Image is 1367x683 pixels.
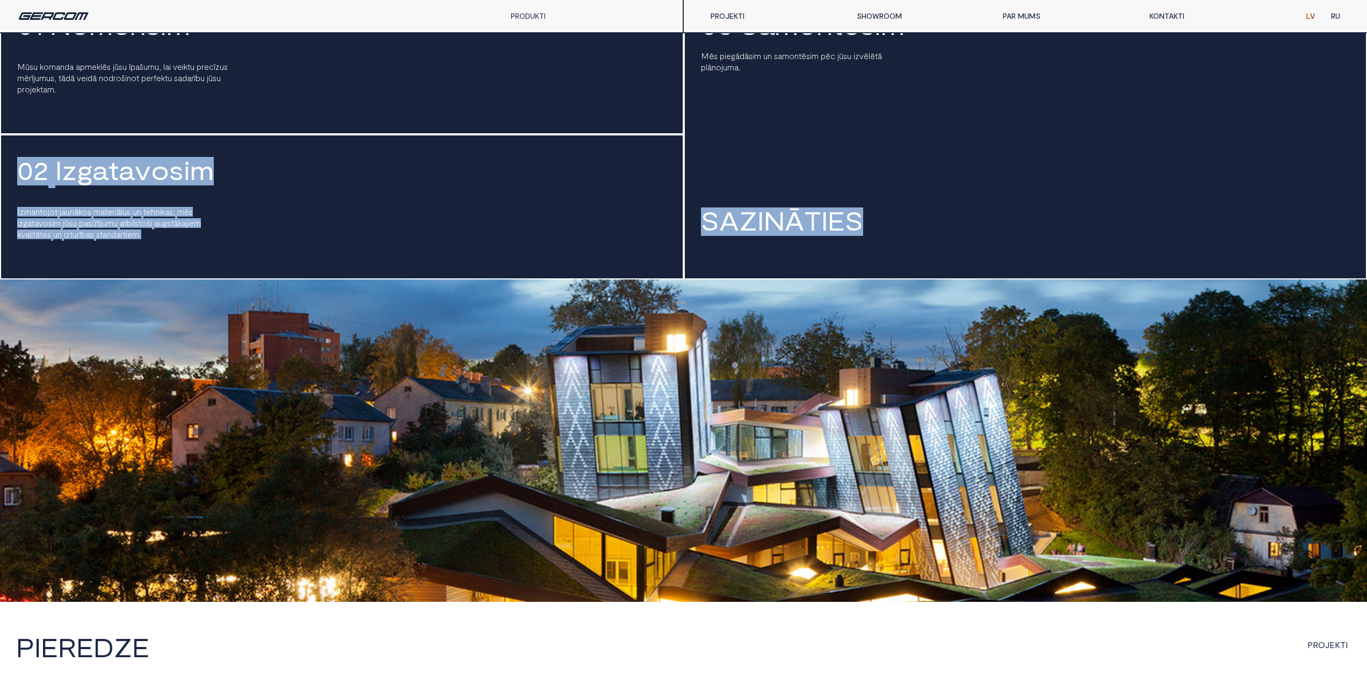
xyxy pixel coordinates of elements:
span: j [100,218,102,228]
span: d [182,73,187,83]
span: u [847,51,851,61]
span: z [19,218,23,228]
a: PROJEKTI [703,5,849,27]
span: v [859,51,864,61]
span: u [73,218,77,228]
span: n [60,62,64,71]
span: a [31,207,35,217]
span: a [778,51,782,61]
span: ē [870,51,875,61]
span: I [757,207,764,233]
span: . [54,84,56,94]
span: 3 [717,12,733,38]
span: d [109,73,113,83]
span: m [177,207,184,217]
span: 0 [17,157,33,183]
span: a [758,12,775,38]
span: u [33,62,38,71]
span: š [121,73,125,83]
a: KONTAKTI [1141,5,1288,27]
span: , [159,62,161,71]
span: n [35,207,40,217]
span: m [782,51,789,61]
span: ā [707,62,712,72]
span: k [78,207,82,217]
span: h [151,207,155,217]
span: m [754,51,761,61]
span: p [821,51,826,61]
span: j [60,207,61,217]
span: s [843,51,847,61]
span: a [119,157,135,183]
span: v [77,73,81,83]
span: S [845,207,863,233]
span: i [187,218,189,228]
span: l [121,207,122,217]
span: m [89,12,113,38]
span: r [113,73,116,83]
span: i [854,51,855,61]
span: a [76,62,80,71]
span: . [739,62,741,72]
span: s [806,51,810,61]
span: m [49,62,56,71]
span: r [191,73,194,83]
span: s [119,62,122,71]
span: s [714,51,718,61]
span: o [131,73,136,83]
span: r [22,84,25,94]
span: a [178,73,182,83]
span: e [32,84,37,94]
span: z [215,62,220,71]
span: M [17,62,25,71]
span: ā [744,51,749,61]
span: m [54,218,61,228]
span: t [799,51,801,61]
span: r [130,12,140,38]
span: t [171,218,173,228]
span: v [135,157,151,183]
span: s [146,12,160,38]
span: a [61,207,66,217]
span: t [105,207,107,217]
span: t [833,12,843,38]
span: ū [25,62,30,71]
span: t [32,218,34,228]
span: s [224,62,228,71]
span: o [42,207,48,217]
span: M [701,51,709,61]
span: t [139,218,141,228]
span: m [190,157,214,183]
span: j [721,62,723,72]
span: u [763,51,768,61]
span: o [789,51,794,61]
span: a [135,62,140,71]
span: u [143,62,148,71]
span: 2 [33,157,48,183]
span: ū [92,218,96,228]
span: ē [826,51,830,61]
a: SHOWROOM [849,5,995,27]
span: j [48,207,49,217]
span: N [50,12,71,38]
span: d [64,62,69,71]
span: s [189,207,193,217]
span: k [161,73,165,83]
span: t [187,62,190,71]
span: e [107,207,112,217]
span: t [124,218,127,228]
span: ē [843,12,860,38]
span: m [881,12,905,38]
span: a [187,73,191,83]
span: t [40,84,43,94]
span: 0 [701,12,717,38]
span: s [169,207,173,217]
span: u [102,218,106,228]
span: t [55,207,57,217]
span: t [143,207,146,217]
span: r [29,73,32,83]
span: e [146,207,151,217]
span: I [17,207,20,217]
span: S [701,207,719,233]
span: p [720,51,725,61]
